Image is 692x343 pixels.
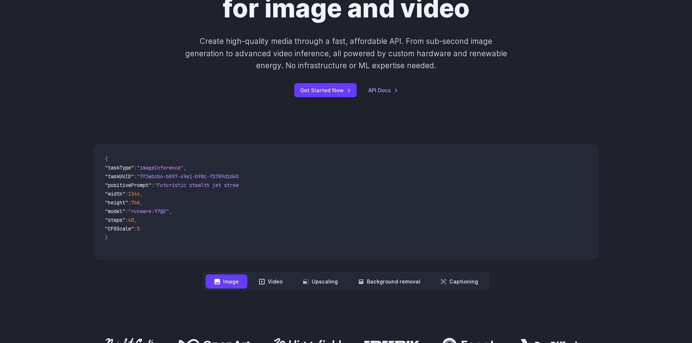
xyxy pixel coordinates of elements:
[131,199,140,206] span: 768
[154,182,419,188] span: "Futuristic stealth jet streaking through a neon-lit cityscape with glowing purple exhaust"
[105,164,134,171] span: "taskType"
[105,225,134,232] span: "CFGScale"
[105,234,108,241] span: }
[128,191,140,197] span: 1344
[151,182,154,188] span: :
[137,164,183,171] span: "imageInference"
[137,225,140,232] span: 5
[128,199,131,206] span: :
[128,208,169,215] span: "runware:97@2"
[294,274,347,289] button: Upscaling
[125,191,128,197] span: :
[206,274,247,289] button: Image
[368,86,398,94] a: API Docs
[128,217,134,223] span: 40
[134,164,137,171] span: :
[125,208,128,215] span: :
[137,173,247,180] span: "7f3ebcb6-b897-49e1-b98c-f5789d2d40d7"
[134,173,137,180] span: :
[184,35,508,72] p: Create high-quality media through a fast, affordable API. From sub-second image generation to adv...
[169,208,172,215] span: ,
[105,173,134,180] span: "taskUUID"
[105,191,125,197] span: "width"
[432,274,487,289] button: Captioning
[349,274,429,289] button: Background removal
[105,156,108,162] span: {
[134,225,137,232] span: :
[105,182,151,188] span: "positivePrompt"
[125,217,128,223] span: :
[140,199,143,206] span: ,
[250,274,291,289] button: Video
[140,191,143,197] span: ,
[294,83,357,97] a: Get Started Now
[105,217,125,223] span: "steps"
[105,199,128,206] span: "height"
[183,164,186,171] span: ,
[105,208,125,215] span: "model"
[134,217,137,223] span: ,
